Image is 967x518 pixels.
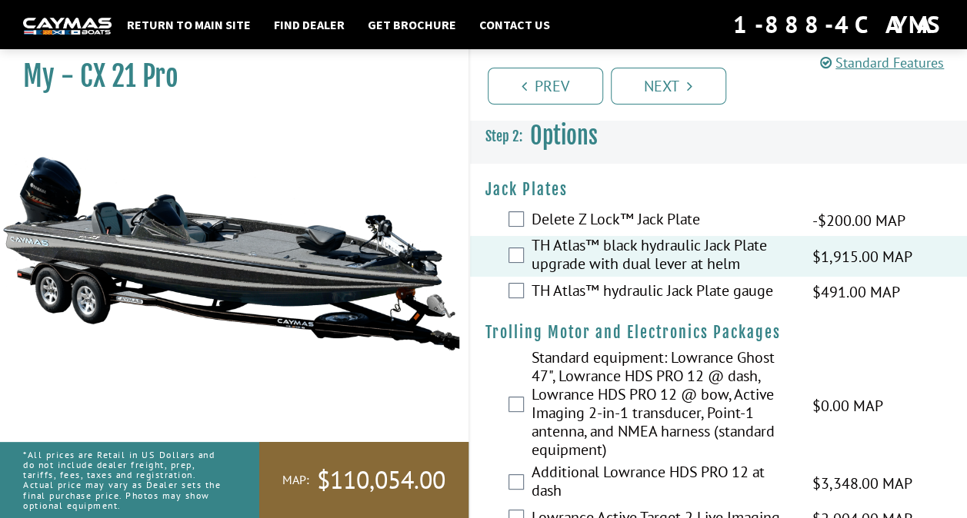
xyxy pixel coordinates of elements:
label: Delete Z Lock™ Jack Plate [532,210,793,232]
span: $491.00 MAP [812,281,899,304]
span: $110,054.00 [317,464,445,496]
a: Prev [488,68,603,105]
h1: My - CX 21 Pro [23,59,430,94]
p: *All prices are Retail in US Dollars and do not include dealer freight, prep, tariffs, fees, taxe... [23,442,225,518]
a: Standard Features [820,54,944,71]
a: Contact Us [472,15,558,35]
label: TH Atlas™ hydraulic Jack Plate gauge [532,281,793,304]
a: Return to main site [119,15,258,35]
label: TH Atlas™ black hydraulic Jack Plate upgrade with dual lever at helm [532,236,793,277]
label: Standard equipment: Lowrance Ghost 47", Lowrance HDS PRO 12 @ dash, Lowrance HDS PRO 12 @ bow, Ac... [532,348,793,463]
img: white-logo-c9c8dbefe5ff5ceceb0f0178aa75bf4bb51f6bca0971e226c86eb53dfe498488.png [23,18,112,34]
span: $0.00 MAP [812,394,882,417]
span: $1,915.00 MAP [812,245,912,268]
a: Next [611,68,726,105]
h4: Jack Plates [485,180,952,199]
label: Additional Lowrance HDS PRO 12 at dash [532,463,793,503]
div: 1-888-4CAYMAS [733,8,944,42]
span: $3,348.00 MAP [812,472,912,495]
span: MAP: [282,472,309,488]
h4: Trolling Motor and Electronics Packages [485,323,952,342]
a: Find Dealer [266,15,352,35]
a: Get Brochure [360,15,464,35]
a: MAP:$110,054.00 [259,442,468,518]
span: -$200.00 MAP [812,209,905,232]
